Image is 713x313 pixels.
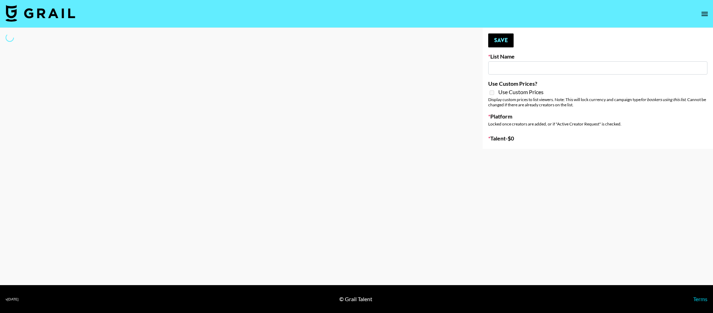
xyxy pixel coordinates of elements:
div: Locked once creators are added, or if "Active Creator Request" is checked. [488,121,707,127]
label: List Name [488,53,707,60]
button: open drawer [698,7,712,21]
span: Use Custom Prices [498,89,544,96]
img: Grail Talent [6,5,75,22]
div: © Grail Talent [339,296,372,303]
em: for bookers using this list [641,97,686,102]
button: Save [488,33,514,47]
label: Platform [488,113,707,120]
div: Display custom prices to list viewers. Note: This will lock currency and campaign type . Cannot b... [488,97,707,107]
label: Talent - $ 0 [488,135,707,142]
div: v [DATE] [6,297,18,301]
label: Use Custom Prices? [488,80,707,87]
a: Terms [693,296,707,302]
